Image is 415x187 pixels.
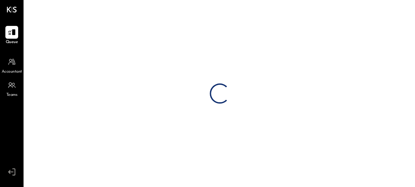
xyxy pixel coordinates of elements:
[0,26,23,45] a: Queue
[2,69,22,75] span: Accountant
[6,39,18,45] span: Queue
[0,55,23,75] a: Accountant
[6,92,17,98] span: Teams
[0,79,23,98] a: Teams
